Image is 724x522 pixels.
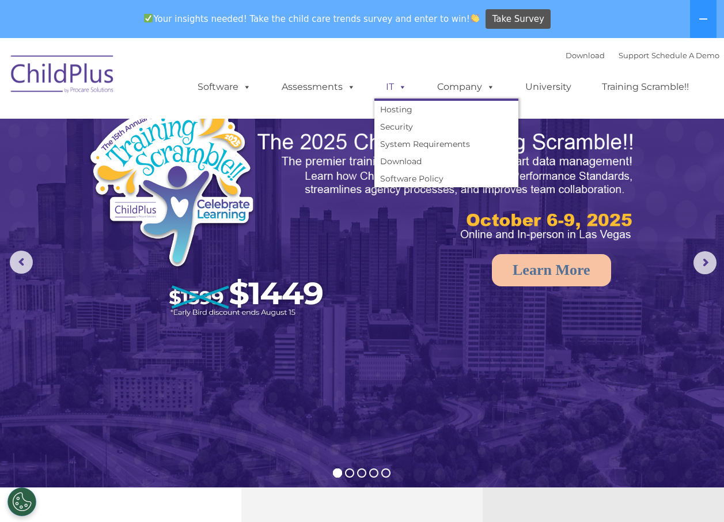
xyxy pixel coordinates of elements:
[666,467,724,522] iframe: Chat Widget
[186,75,263,99] a: Software
[144,14,153,22] img: ✅
[160,76,195,85] span: Last name
[139,7,484,30] span: Your insights needed! Take the child care trends survey and enter to win!
[160,123,209,132] span: Phone number
[7,487,36,516] button: Cookies Settings
[492,254,611,286] a: Learn More
[514,75,583,99] a: University
[5,47,120,105] img: ChildPlus by Procare Solutions
[492,9,544,29] span: Take Survey
[590,75,700,99] a: Training Scramble!!
[374,153,518,170] a: Download
[374,170,518,187] a: Software Policy
[374,101,518,118] a: Hosting
[619,51,649,60] a: Support
[374,135,518,153] a: System Requirements
[651,51,719,60] a: Schedule A Demo
[566,51,719,60] font: |
[374,118,518,135] a: Security
[374,75,418,99] a: IT
[486,9,551,29] a: Take Survey
[426,75,506,99] a: Company
[566,51,605,60] a: Download
[471,14,479,22] img: 👏
[270,75,367,99] a: Assessments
